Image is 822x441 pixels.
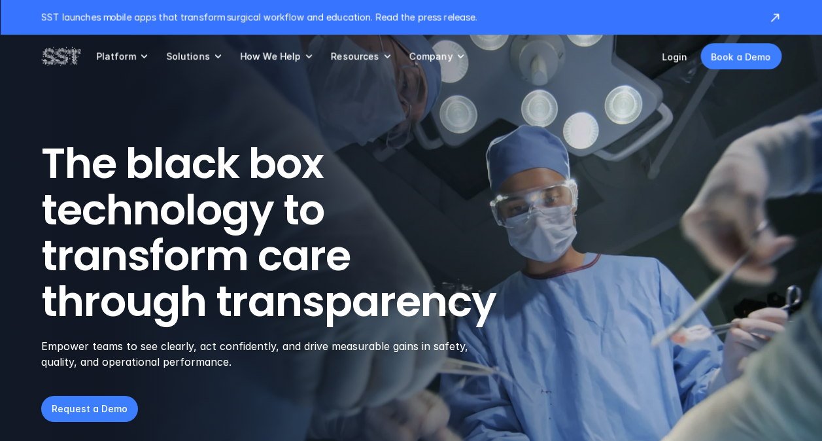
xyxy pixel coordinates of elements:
[41,141,559,325] h1: The black box technology to transform care through transparency
[52,402,128,415] p: Request a Demo
[166,50,210,62] p: Solutions
[240,50,301,62] p: How We Help
[331,50,379,62] p: Resources
[41,10,755,24] p: SST launches mobile apps that transform surgical workflow and education. Read the press release.
[41,45,80,67] img: SST logo
[96,50,136,62] p: Platform
[700,43,781,69] a: Book a Demo
[41,396,138,422] a: Request a Demo
[409,50,453,62] p: Company
[711,50,771,63] p: Book a Demo
[662,51,687,62] a: Login
[96,35,150,78] a: Platform
[41,338,485,370] p: Empower teams to see clearly, act confidently, and drive measurable gains in safety, quality, and...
